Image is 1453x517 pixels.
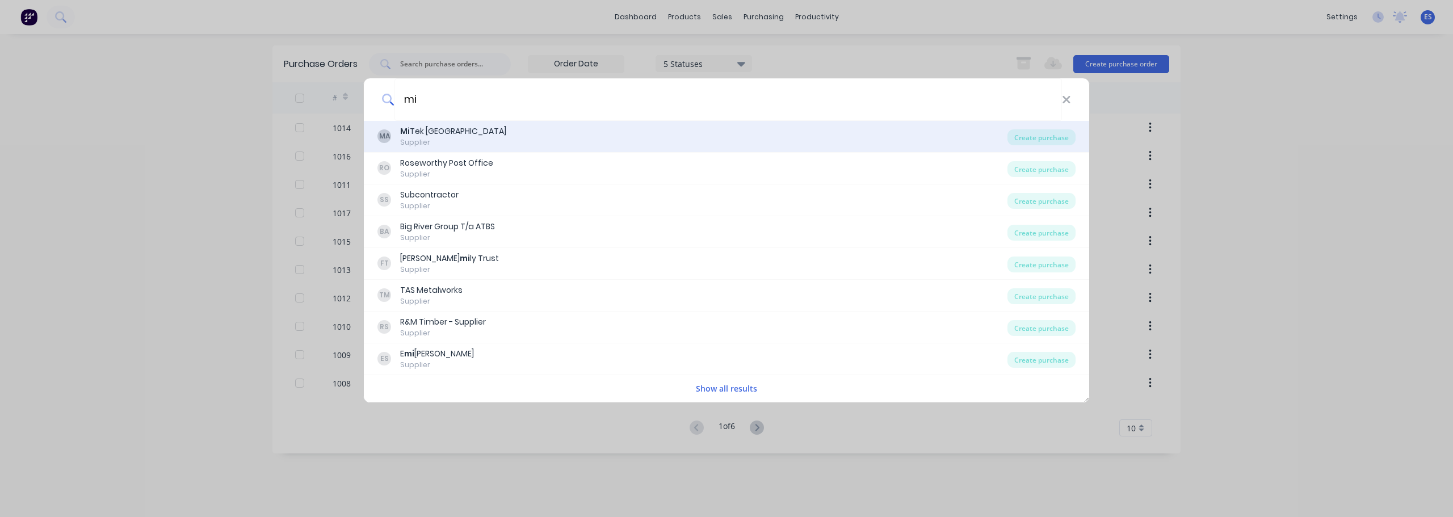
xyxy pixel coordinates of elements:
div: TAS Metalworks [400,284,463,296]
div: Supplier [400,360,474,370]
input: Enter a supplier name to create a new order... [394,78,1062,121]
div: Create purchase [1007,320,1076,336]
div: E [PERSON_NAME] [400,348,474,360]
div: Supplier [400,264,499,275]
div: Roseworthy Post Office [400,157,493,169]
div: ES [377,352,391,365]
div: Create purchase [1007,257,1076,272]
button: Show all results [692,382,761,395]
div: Supplier [400,296,463,306]
div: Create purchase [1007,352,1076,368]
div: Supplier [400,328,486,338]
div: [PERSON_NAME] ly Trust [400,253,499,264]
div: RO [377,161,391,175]
div: Supplier [400,169,493,179]
div: Create purchase [1007,161,1076,177]
div: MA [377,129,391,143]
div: RS [377,320,391,334]
b: mi [460,253,470,264]
div: Supplier [400,137,506,148]
div: Supplier [400,201,459,211]
div: Big River Group T/a ATBS [400,221,495,233]
div: Create purchase [1007,129,1076,145]
div: Create purchase [1007,225,1076,241]
div: TM [377,288,391,302]
b: mi [404,348,414,359]
div: FT [377,257,391,270]
div: Supplier [400,233,495,243]
div: SS [377,193,391,207]
div: Create purchase [1007,288,1076,304]
div: Subcontractor [400,189,459,201]
div: BA [377,225,391,238]
b: Mi [400,125,410,137]
div: R&M Timber - Supplier [400,316,486,328]
div: Create purchase [1007,193,1076,209]
div: Tek [GEOGRAPHIC_DATA] [400,125,506,137]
